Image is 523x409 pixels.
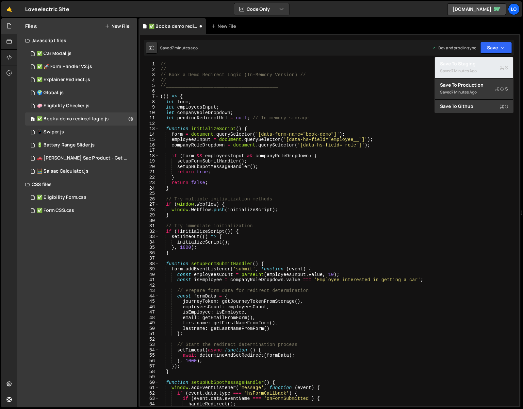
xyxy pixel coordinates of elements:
a: 🤙 [1,1,17,17]
div: 8014/42657.js [25,99,137,112]
div: 7 [140,94,159,99]
div: 🧼 Eligibility Checker.js [37,103,90,109]
div: 16 [140,143,159,148]
div: 7 minutes ago [451,68,477,74]
div: 28 [140,207,159,213]
div: 22 [140,175,159,180]
div: Saved [160,45,198,51]
a: [DOMAIN_NAME] [447,3,506,15]
button: Code Only [234,3,289,15]
div: 9 [140,105,159,110]
div: 19 [140,159,159,164]
div: 55 [140,353,159,358]
div: 18 [140,153,159,159]
div: Saved [440,88,508,96]
div: 1 [140,61,159,67]
button: Save [480,42,512,54]
div: ✅ Form CSS.css [37,208,74,213]
div: 42 [140,283,159,288]
div: 60 [140,380,159,385]
div: Save to Production [440,82,508,88]
div: 63 [140,396,159,401]
button: Save to StagingS Saved7 minutes ago [435,57,513,78]
div: 8 [140,99,159,105]
div: 4 [140,78,159,83]
div: 2 [140,67,159,73]
div: 23 [140,180,159,186]
div: Javascript files [17,34,137,47]
div: 33 [140,234,159,240]
div: 44 [140,294,159,299]
span: 1 [31,117,35,122]
span: S [500,64,508,71]
div: 🧮 Salsac Calculator.js [37,168,89,174]
div: 32 [140,229,159,234]
div: 8014/28850.js [25,165,137,178]
div: 8014/41351.css [25,204,137,217]
div: 45 [140,299,159,304]
button: New File [105,24,129,29]
div: 21 [140,169,159,175]
div: 56 [140,358,159,364]
div: 7 minutes ago [451,89,477,95]
div: 5 [140,83,159,89]
div: 8014/41354.css [25,191,137,204]
div: 34 [140,240,159,245]
div: 8014/41355.js [25,112,137,126]
div: 📱 Swiper.js [37,129,64,135]
div: 53 [140,342,159,348]
div: 🔋 Battery Range Slider.js [37,142,95,148]
div: 11 [140,115,159,121]
div: 8014/34824.js [25,139,137,152]
span: G [499,103,508,110]
div: 54 [140,348,159,353]
div: Loveelectric Site [25,5,69,13]
div: 30 [140,218,159,224]
div: 31 [140,223,159,229]
div: 62 [140,391,159,396]
div: 40 [140,272,159,278]
div: Lo [508,3,520,15]
div: ✅ Car Modal.js [37,51,72,57]
div: 17 [140,148,159,153]
div: ✅ 🚀 Form Handler V2.js [37,64,92,70]
div: ✅ Eligibility Form.css [37,195,87,200]
div: 64 [140,401,159,407]
div: 61 [140,385,159,391]
div: 26 [140,196,159,202]
div: 25 [140,191,159,196]
div: 51 [140,331,159,337]
div: 3 [140,72,159,78]
div: 57 [140,364,159,369]
div: 37 [140,256,159,261]
div: Dev and prod in sync [432,45,476,51]
div: ✅ Book a demo redirect logic.js [37,116,109,122]
div: 🚗 [PERSON_NAME] Sac Product - Get started.js [37,155,127,161]
div: 8014/41995.js [25,47,137,60]
div: Save to Staging [440,60,508,67]
div: Saved [440,67,508,75]
button: Save to ProductionS Saved7 minutes ago [435,78,513,100]
div: 41 [140,277,159,283]
div: 8014/34949.js [25,126,137,139]
div: 47 [140,310,159,315]
div: 8014/42987.js [25,60,137,73]
div: 27 [140,202,159,207]
div: Save to Github [440,103,508,110]
div: 12 [140,121,159,127]
div: 46 [140,304,159,310]
div: 50 [140,326,159,332]
div: 20 [140,164,159,170]
div: 59 [140,374,159,380]
div: 🌍 Global.js [37,90,64,96]
div: 7 minutes ago [172,45,198,51]
div: 36 [140,250,159,256]
div: New File [211,23,238,29]
button: Save to GithubG [435,100,513,113]
div: 24 [140,186,159,191]
div: 29 [140,213,159,218]
div: 43 [140,288,159,294]
div: 48 [140,315,159,321]
div: ✅ Explainer Redirect.js [37,77,90,83]
div: 35 [140,245,159,250]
